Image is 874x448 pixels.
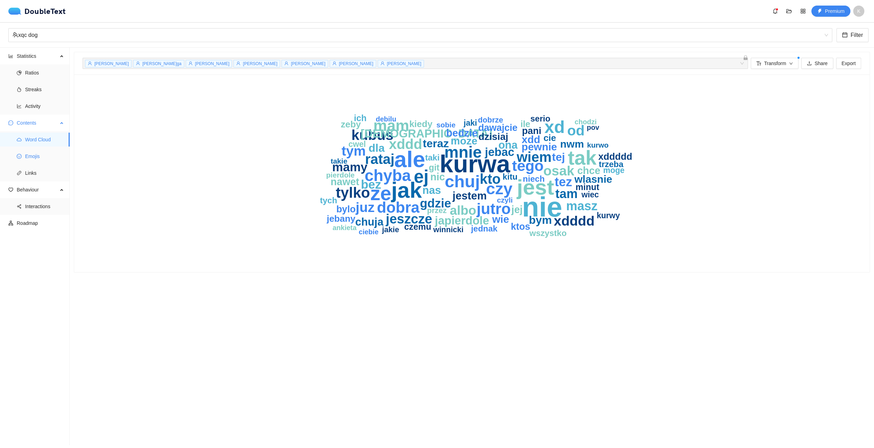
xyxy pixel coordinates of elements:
[511,204,522,215] text: jej
[413,167,428,187] text: ej
[8,187,13,192] span: heart
[581,190,599,199] text: wiec
[444,143,481,161] text: mnie
[842,60,856,67] span: Export
[427,206,446,215] text: przez
[8,54,13,58] span: bar-chart
[598,151,632,162] text: xddddd
[358,228,378,236] text: ciebie
[365,151,394,167] text: rataj
[811,6,850,17] button: thunderboltPremium
[17,70,22,75] span: pie-chart
[360,127,492,140] text: [DEMOGRAPHIC_DATA]
[331,157,347,165] text: takie
[797,6,809,17] button: appstore
[394,147,425,172] text: ale
[364,166,411,184] text: chyba
[355,200,374,215] text: juz
[574,118,596,126] text: chodzi
[529,228,566,238] text: wszystko
[8,8,66,15] a: logoDoubleText
[530,114,550,123] text: serio
[409,119,432,129] text: kiedy
[17,183,58,197] span: Behaviour
[836,28,868,42] button: calendarFilter
[430,171,445,182] text: nic
[326,213,355,224] text: jebany
[529,214,552,226] text: bym
[512,157,543,174] text: tego
[516,175,554,199] text: jest
[552,151,565,163] text: tej
[814,60,827,67] span: Share
[523,174,544,183] text: niech
[348,140,366,149] text: cwel
[389,136,422,152] text: xddd
[543,133,556,143] text: cie
[555,187,577,201] text: tam
[332,224,357,231] text: ankieta
[17,104,22,109] span: line-chart
[385,212,432,226] text: jeszcze
[17,49,58,63] span: Statistics
[17,87,22,92] span: fire
[520,119,530,129] text: ile
[428,163,439,172] text: git
[336,204,356,214] text: bylo
[330,176,359,187] text: nawet
[554,175,572,189] text: tez
[478,131,508,142] text: dzisiaj
[387,61,421,66] span: [PERSON_NAME]
[354,113,366,123] text: ich
[486,179,512,198] text: czy
[857,6,860,17] span: K
[596,211,620,220] text: kurwy
[478,123,517,133] text: dawajcie
[376,115,396,123] text: debilu
[587,141,609,149] text: kurwo
[784,8,794,14] span: folder-open
[850,31,863,39] span: Filter
[502,172,517,181] text: kitu
[25,149,64,163] span: Emojis
[17,137,22,142] span: cloud
[449,203,476,218] text: albo
[188,61,193,65] span: user
[368,142,384,154] text: dla
[798,8,808,14] span: appstore
[842,32,848,39] span: calendar
[433,225,463,234] text: winnicki
[335,184,370,201] text: tylko
[25,82,64,96] span: Streaks
[574,173,612,185] text: wlasnie
[25,166,64,180] span: Links
[764,60,786,67] span: Transform
[497,196,513,204] text: czyli
[554,213,594,228] text: xdddd
[484,146,514,158] text: jebac
[769,6,781,17] button: bell
[355,216,384,228] text: chuja
[521,134,540,145] text: xdd
[560,138,583,150] text: nwm
[341,143,365,158] text: tym
[516,149,551,165] text: wiem
[377,199,419,216] text: dobra
[801,58,833,69] button: uploadShare
[521,141,557,152] text: pewnie
[743,55,748,60] span: lock
[8,120,13,125] span: message
[25,133,64,147] span: Word Cloud
[404,222,431,231] text: czemu
[434,214,489,227] text: japierdole
[603,166,624,175] text: moge
[94,61,129,66] span: [PERSON_NAME]
[88,61,92,65] span: user
[332,160,368,174] text: mamy
[439,150,510,178] text: kurwa
[470,224,497,233] text: jednak
[13,29,828,42] span: xqc dog
[136,61,140,65] span: user
[770,8,780,14] span: bell
[291,61,325,66] span: [PERSON_NAME]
